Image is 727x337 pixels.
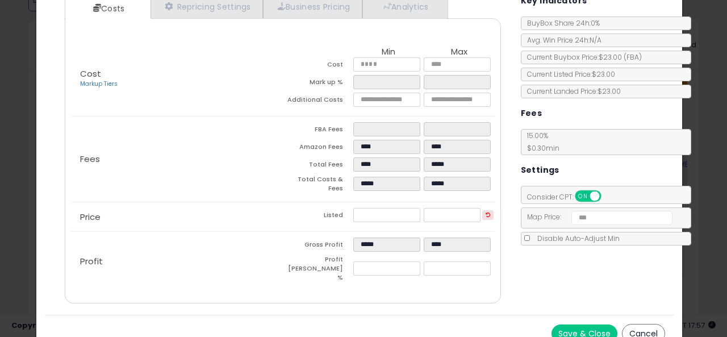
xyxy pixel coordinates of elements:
[283,157,353,175] td: Total Fees
[71,69,283,89] p: Cost
[80,80,118,88] a: Markup Tiers
[521,163,559,177] h5: Settings
[283,75,353,93] td: Mark up %
[521,69,615,79] span: Current Listed Price: $23.00
[71,257,283,266] p: Profit
[521,35,601,45] span: Avg. Win Price 24h: N/A
[521,212,673,222] span: Map Price:
[599,52,642,62] span: $23.00
[532,234,620,243] span: Disable Auto-Adjust Min
[71,213,283,222] p: Price
[283,175,353,196] td: Total Costs & Fees
[283,122,353,140] td: FBA Fees
[521,143,559,153] span: $0.30 min
[283,208,353,226] td: Listed
[521,18,600,28] span: BuyBox Share 24h: 0%
[521,192,616,202] span: Consider CPT:
[283,57,353,75] td: Cost
[521,106,542,120] h5: Fees
[424,47,494,57] th: Max
[521,86,621,96] span: Current Landed Price: $23.00
[283,238,353,255] td: Gross Profit
[576,192,590,201] span: ON
[71,155,283,164] p: Fees
[283,255,353,285] td: Profit [PERSON_NAME] %
[599,192,617,201] span: OFF
[521,52,642,62] span: Current Buybox Price:
[283,140,353,157] td: Amazon Fees
[353,47,424,57] th: Min
[624,52,642,62] span: ( FBA )
[521,131,559,153] span: 15.00 %
[283,93,353,110] td: Additional Costs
